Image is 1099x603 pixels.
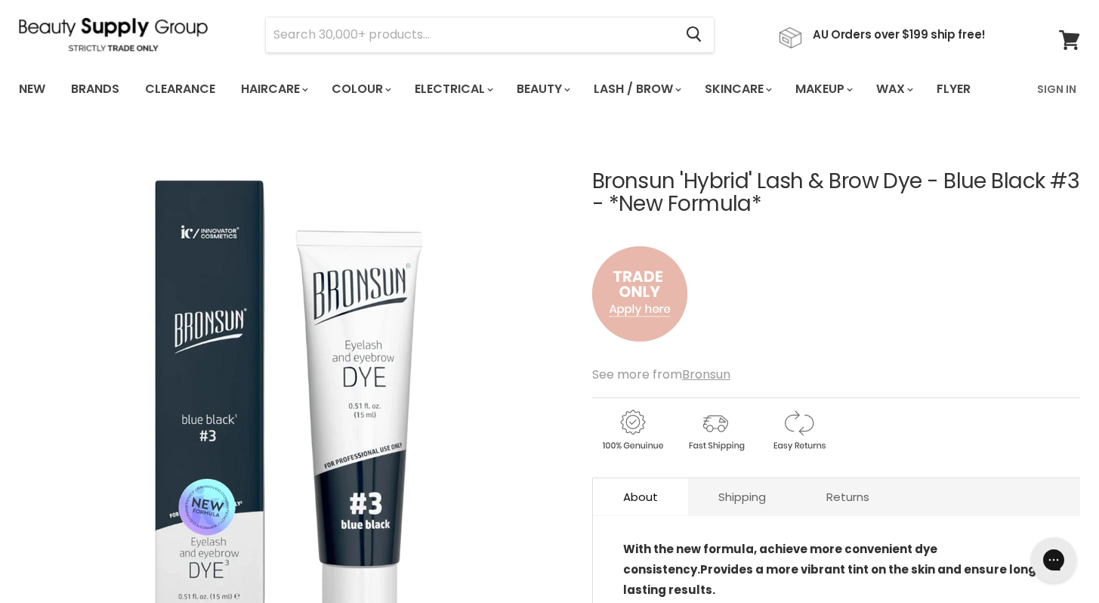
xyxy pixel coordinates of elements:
[688,478,796,515] a: Shipping
[134,73,227,105] a: Clearance
[592,231,687,357] img: to.png
[265,17,715,53] form: Product
[8,73,57,105] a: New
[582,73,690,105] a: Lash / Brow
[758,407,838,453] img: returns.gif
[266,17,674,52] input: Search
[925,73,982,105] a: Flyer
[623,561,1049,598] strong: Provides a more vibrant tint on the skin and ensure longer lasting results.
[593,478,688,515] a: About
[592,366,730,383] span: See more from
[403,73,502,105] a: Electrical
[320,73,400,105] a: Colour
[1023,532,1084,588] iframe: Gorgias live chat messenger
[674,17,714,52] button: Search
[505,73,579,105] a: Beauty
[693,73,781,105] a: Skincare
[796,478,900,515] a: Returns
[592,170,1080,217] h1: Bronsun 'Hybrid' Lash & Brow Dye - Blue Black #3 - *New Formula*
[230,73,317,105] a: Haircare
[592,407,672,453] img: genuine.gif
[784,73,862,105] a: Makeup
[60,73,131,105] a: Brands
[675,407,755,453] img: shipping.gif
[623,541,937,577] strong: With the new formula, achieve more convenient dye consistency.
[865,73,922,105] a: Wax
[8,67,1005,111] ul: Main menu
[682,366,730,383] a: Bronsun
[1028,73,1085,105] a: Sign In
